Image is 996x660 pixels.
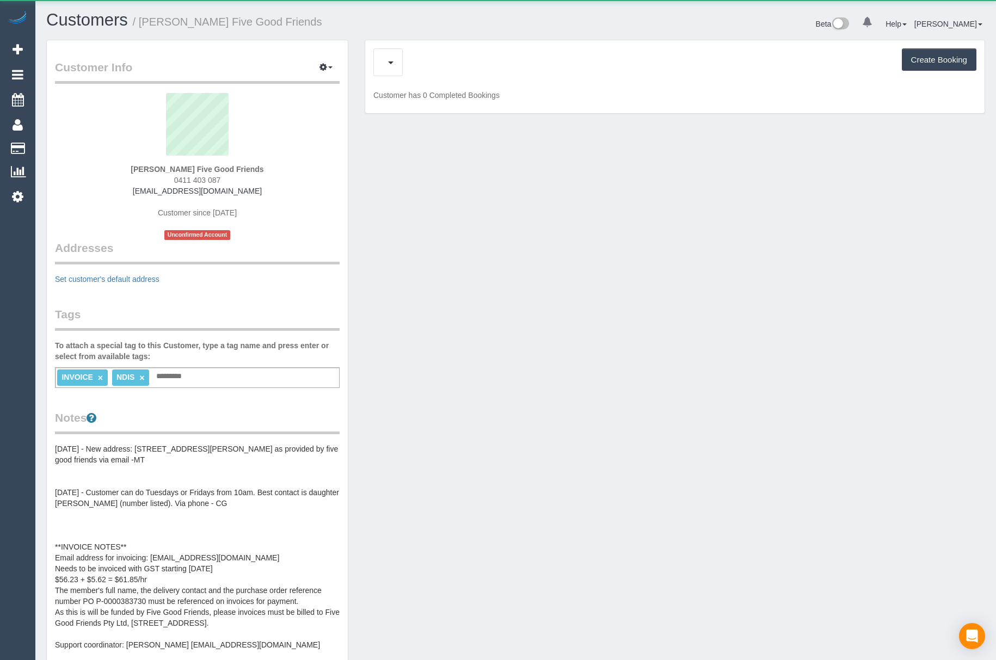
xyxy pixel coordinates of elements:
[46,10,128,29] a: Customers
[131,165,263,174] strong: [PERSON_NAME] Five Good Friends
[959,623,985,649] div: Open Intercom Messenger
[174,176,221,184] span: 0411 403 087
[55,340,340,362] label: To attach a special tag to this Customer, type a tag name and press enter or select from availabl...
[55,306,340,331] legend: Tags
[914,20,982,28] a: [PERSON_NAME]
[886,20,907,28] a: Help
[62,373,93,381] span: INVOICE
[55,59,340,84] legend: Customer Info
[133,187,262,195] a: [EMAIL_ADDRESS][DOMAIN_NAME]
[139,373,144,383] a: ×
[902,48,976,71] button: Create Booking
[55,275,159,283] a: Set customer's default address
[373,90,976,101] p: Customer has 0 Completed Bookings
[98,373,103,383] a: ×
[116,373,134,381] span: NDIS
[133,16,322,28] small: / [PERSON_NAME] Five Good Friends
[831,17,849,32] img: New interface
[55,410,340,434] legend: Notes
[164,230,231,239] span: Unconfirmed Account
[7,11,28,26] img: Automaid Logo
[55,443,340,650] pre: [DATE] - New address: [STREET_ADDRESS][PERSON_NAME] as provided by five good friends via email -M...
[158,208,237,217] span: Customer since [DATE]
[816,20,850,28] a: Beta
